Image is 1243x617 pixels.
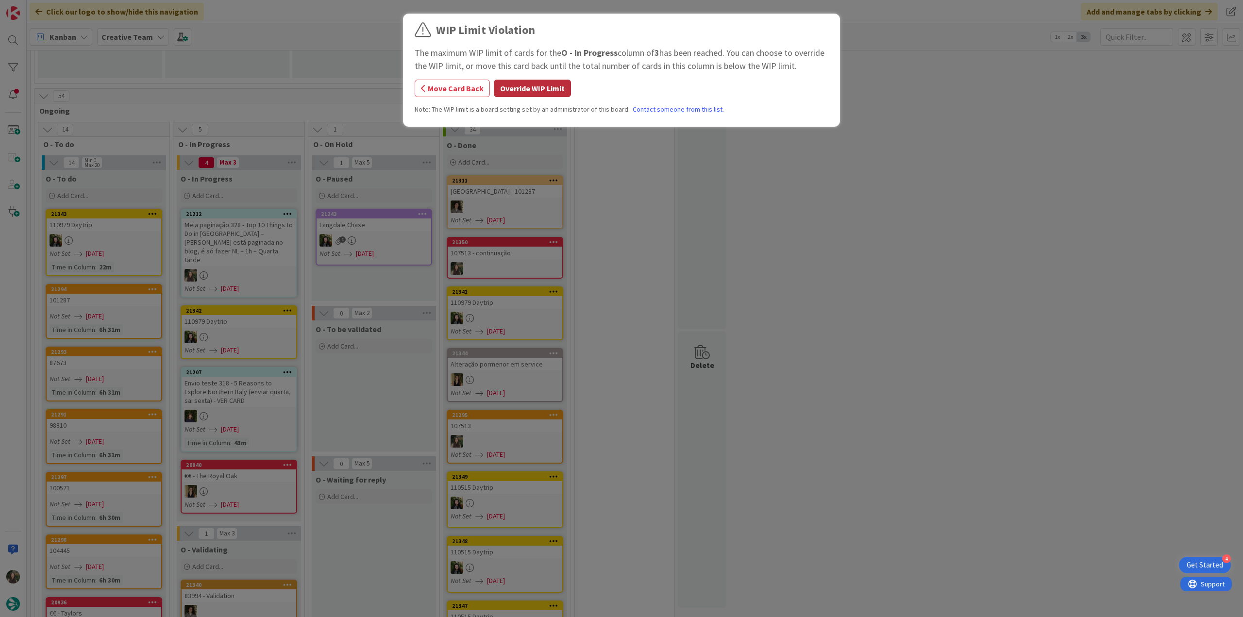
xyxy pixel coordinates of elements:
b: O - In Progress [561,47,618,58]
button: Move Card Back [415,80,490,97]
div: 4 [1222,554,1231,563]
div: Note: The WIP limit is a board setting set by an administrator of this board. [415,104,828,115]
b: 3 [655,47,659,58]
button: Override WIP Limit [494,80,571,97]
div: WIP Limit Violation [436,21,535,39]
a: Contact someone from this list. [633,104,724,115]
div: Get Started [1187,560,1223,570]
div: The maximum WIP limit of cards for the column of has been reached. You can choose to override the... [415,46,828,72]
div: Open Get Started checklist, remaining modules: 4 [1179,557,1231,573]
span: Support [20,1,44,13]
